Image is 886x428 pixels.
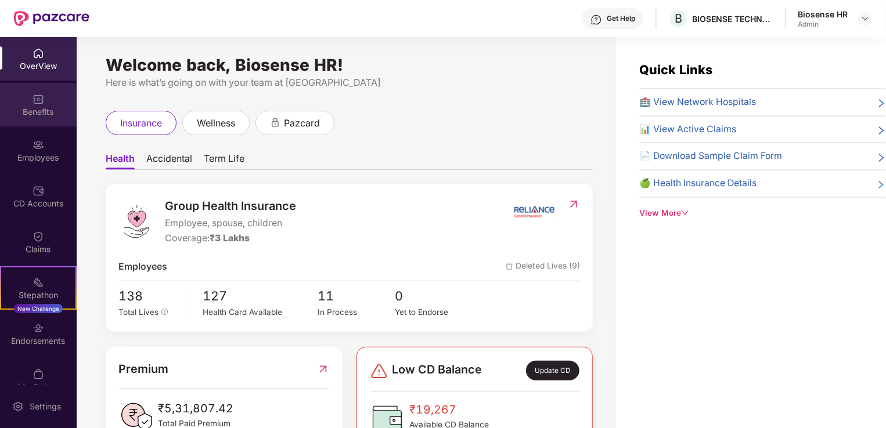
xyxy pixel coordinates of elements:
span: 📄 Download Sample Claim Form [639,149,782,164]
span: ₹3 Lakhs [210,233,250,244]
span: info-circle [161,309,168,315]
span: insurance [120,116,162,130]
span: pazcard [284,116,320,130]
img: svg+xml;base64,PHN2ZyBpZD0iRW5kb3JzZW1lbnRzIiB4bWxucz0iaHR0cDovL3d3dy53My5vcmcvMjAwMC9zdmciIHdpZH... [33,322,44,334]
img: svg+xml;base64,PHN2ZyBpZD0iRGFuZ2VyLTMyeDMyIiB4bWxucz0iaHR0cDovL3d3dy53My5vcmcvMjAwMC9zdmciIHdpZH... [370,362,388,380]
span: right [877,125,886,137]
div: Get Help [607,14,635,23]
img: svg+xml;base64,PHN2ZyBpZD0iQmVuZWZpdHMiIHhtbG5zPSJodHRwOi8vd3d3LnczLm9yZy8yMDAwL3N2ZyIgd2lkdGg9Ij... [33,93,44,105]
span: Employee, spouse, children [165,216,297,231]
span: right [877,97,886,110]
span: 11 [318,286,394,306]
div: Settings [26,401,64,412]
div: Update CD [526,361,579,380]
img: svg+xml;base64,PHN2ZyBpZD0iRW1wbG95ZWVzIiB4bWxucz0iaHR0cDovL3d3dy53My5vcmcvMjAwMC9zdmciIHdpZHRoPS... [33,139,44,151]
img: svg+xml;base64,PHN2ZyB4bWxucz0iaHR0cDovL3d3dy53My5vcmcvMjAwMC9zdmciIHdpZHRoPSIyMSIgaGVpZ2h0PSIyMC... [33,277,44,288]
img: svg+xml;base64,PHN2ZyBpZD0iSG9tZSIgeG1sbnM9Imh0dHA6Ly93d3cudzMub3JnLzIwMDAvc3ZnIiB3aWR0aD0iMjAiIG... [33,48,44,59]
span: Term Life [204,153,244,169]
span: Group Health Insurance [165,197,297,215]
div: Admin [798,20,848,29]
span: ₹19,267 [409,401,489,419]
span: wellness [197,116,235,130]
div: Coverage: [165,231,297,246]
img: logo [119,204,154,239]
span: down [681,209,689,217]
img: New Pazcare Logo [14,11,89,26]
img: insurerIcon [513,197,556,226]
img: RedirectIcon [317,360,329,378]
span: 138 [119,286,177,306]
span: Health [106,153,135,169]
span: Quick Links [639,62,712,77]
img: svg+xml;base64,PHN2ZyBpZD0iRHJvcGRvd24tMzJ4MzIiIHhtbG5zPSJodHRwOi8vd3d3LnczLm9yZy8yMDAwL3N2ZyIgd2... [860,14,870,23]
div: Health Card Available [203,306,318,318]
span: Premium [119,360,169,378]
div: Biosense HR [798,9,848,20]
span: Accidental [146,153,192,169]
span: 🍏 Health Insurance Details [639,176,757,191]
span: Employees [119,260,168,274]
span: right [877,151,886,164]
img: svg+xml;base64,PHN2ZyBpZD0iSGVscC0zMngzMiIgeG1sbnM9Imh0dHA6Ly93d3cudzMub3JnLzIwMDAvc3ZnIiB3aWR0aD... [590,14,602,26]
div: View More [639,207,886,220]
img: svg+xml;base64,PHN2ZyBpZD0iQ0RfQWNjb3VudHMiIGRhdGEtbmFtZT0iQ0QgQWNjb3VudHMiIHhtbG5zPSJodHRwOi8vd3... [33,185,44,197]
span: B [675,12,682,26]
div: In Process [318,306,394,318]
img: svg+xml;base64,PHN2ZyBpZD0iU2V0dGluZy0yMHgyMCIgeG1sbnM9Imh0dHA6Ly93d3cudzMub3JnLzIwMDAvc3ZnIiB3aW... [12,401,24,412]
span: 127 [203,286,318,306]
img: deleteIcon [506,263,513,270]
span: 0 [395,286,471,306]
img: svg+xml;base64,PHN2ZyBpZD0iTXlfT3JkZXJzIiBkYXRhLW5hbWU9Ik15IE9yZGVycyIgeG1sbnM9Imh0dHA6Ly93d3cudz... [33,368,44,380]
div: New Challenge [14,304,63,313]
span: right [877,179,886,191]
span: 📊 View Active Claims [639,122,736,137]
span: ₹5,31,807.42 [159,400,234,418]
div: Stepathon [1,289,75,301]
div: animation [270,117,280,128]
span: Deleted Lives (9) [506,260,580,274]
div: Here is what’s going on with your team at [GEOGRAPHIC_DATA] [106,75,593,90]
div: Welcome back, Biosense HR! [106,60,593,70]
span: 🏥 View Network Hospitals [639,95,756,110]
span: Total Lives [119,307,159,317]
img: RedirectIcon [568,198,580,210]
div: Yet to Endorse [395,306,471,318]
span: Low CD Balance [392,361,482,380]
img: svg+xml;base64,PHN2ZyBpZD0iQ2xhaW0iIHhtbG5zPSJodHRwOi8vd3d3LnczLm9yZy8yMDAwL3N2ZyIgd2lkdGg9IjIwIi... [33,231,44,242]
div: BIOSENSE TECHNOLOGIES PRIVATE LIMITED [692,13,773,24]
